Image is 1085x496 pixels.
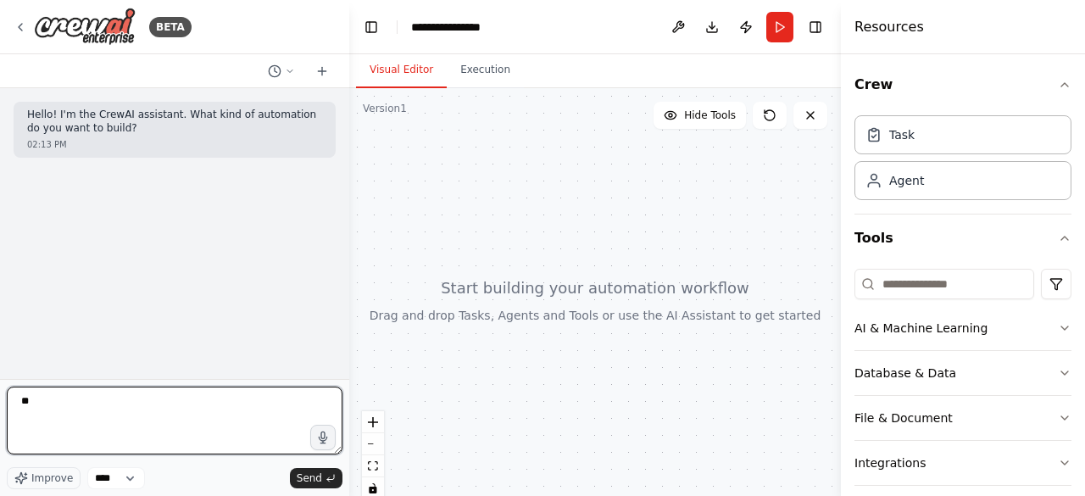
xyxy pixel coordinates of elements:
[854,306,1071,350] button: AI & Machine Learning
[447,53,524,88] button: Execution
[309,61,336,81] button: Start a new chat
[27,109,322,135] p: Hello! I'm the CrewAI assistant. What kind of automation do you want to build?
[889,126,915,143] div: Task
[889,172,924,189] div: Agent
[261,61,302,81] button: Switch to previous chat
[149,17,192,37] div: BETA
[356,53,447,88] button: Visual Editor
[684,109,736,122] span: Hide Tools
[359,15,383,39] button: Hide left sidebar
[854,351,1071,395] button: Database & Data
[362,411,384,433] button: zoom in
[34,8,136,46] img: Logo
[854,109,1071,214] div: Crew
[290,468,342,488] button: Send
[804,15,827,39] button: Hide right sidebar
[363,102,407,115] div: Version 1
[854,215,1071,262] button: Tools
[854,396,1071,440] button: File & Document
[310,425,336,450] button: Click to speak your automation idea
[854,61,1071,109] button: Crew
[854,17,924,37] h4: Resources
[27,138,322,151] div: 02:13 PM
[362,455,384,477] button: fit view
[297,471,322,485] span: Send
[31,471,73,485] span: Improve
[854,441,1071,485] button: Integrations
[411,19,496,36] nav: breadcrumb
[7,467,81,489] button: Improve
[362,433,384,455] button: zoom out
[654,102,746,129] button: Hide Tools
